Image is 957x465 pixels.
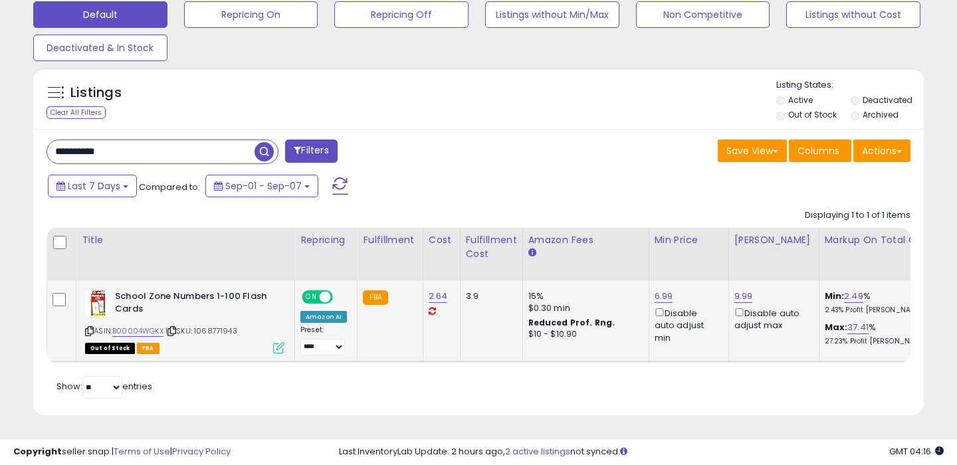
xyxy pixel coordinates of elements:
[853,139,910,162] button: Actions
[528,317,615,328] b: Reduced Prof. Rng.
[528,233,643,247] div: Amazon Fees
[776,79,924,92] p: Listing States:
[139,181,200,193] span: Compared to:
[13,446,231,458] div: seller snap | |
[825,321,848,333] b: Max:
[505,445,570,458] a: 2 active listings
[33,1,167,28] button: Default
[797,144,839,157] span: Columns
[863,109,899,120] label: Archived
[137,343,159,354] span: FBA
[825,322,935,346] div: %
[655,290,673,303] a: 6.99
[718,139,787,162] button: Save View
[114,445,170,458] a: Terms of Use
[528,247,536,259] small: Amazon Fees.
[734,290,753,303] a: 9.99
[847,321,869,334] a: 37.41
[734,306,809,331] div: Disable auto adjust max
[85,343,135,354] span: All listings that are currently out of stock and unavailable for purchase on Amazon
[528,290,639,302] div: 15%
[485,1,619,28] button: Listings without Min/Max
[33,35,167,61] button: Deactivated & In Stock
[115,290,276,318] b: School Zone Numbers 1-100 Flash Cards
[466,233,517,261] div: Fulfillment Cost
[184,1,318,28] button: Repricing On
[13,445,62,458] strong: Copyright
[85,290,112,317] img: 41gadIbF0IL._SL40_.jpg
[788,94,813,106] label: Active
[429,290,448,303] a: 2.64
[466,290,512,302] div: 3.9
[205,175,318,197] button: Sep-01 - Sep-07
[528,329,639,340] div: $10 - $10.90
[825,290,845,302] b: Min:
[300,325,347,355] div: Preset:
[68,179,120,193] span: Last 7 Days
[331,292,352,303] span: OFF
[636,1,770,28] button: Non Competitive
[112,325,163,337] a: B00004WGKX
[655,306,718,344] div: Disable auto adjust min
[528,302,639,314] div: $0.30 min
[165,325,237,336] span: | SKU: 1068771943
[70,84,122,102] h5: Listings
[788,109,837,120] label: Out of Stock
[300,233,352,247] div: Repricing
[285,139,337,163] button: Filters
[47,106,106,119] div: Clear All Filters
[225,179,302,193] span: Sep-01 - Sep-07
[789,139,851,162] button: Columns
[82,233,289,247] div: Title
[825,337,935,346] p: 27.23% Profit [PERSON_NAME]
[429,233,455,247] div: Cost
[339,446,944,458] div: Last InventoryLab Update: 2 hours ago, not synced.
[300,311,347,323] div: Amazon AI
[172,445,231,458] a: Privacy Policy
[805,209,910,222] div: Displaying 1 to 1 of 1 items
[363,233,417,247] div: Fulfillment
[48,175,137,197] button: Last 7 Days
[85,290,284,352] div: ASIN:
[734,233,813,247] div: [PERSON_NAME]
[363,290,387,305] small: FBA
[825,233,940,247] div: Markup on Total Cost
[825,290,935,315] div: %
[825,306,935,315] p: 2.43% Profit [PERSON_NAME]
[786,1,920,28] button: Listings without Cost
[334,1,469,28] button: Repricing Off
[819,228,945,280] th: The percentage added to the cost of goods (COGS) that forms the calculator for Min & Max prices.
[889,445,944,458] span: 2025-09-16 04:16 GMT
[863,94,912,106] label: Deactivated
[303,292,320,303] span: ON
[56,380,152,393] span: Show: entries
[655,233,723,247] div: Min Price
[844,290,863,303] a: 2.49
